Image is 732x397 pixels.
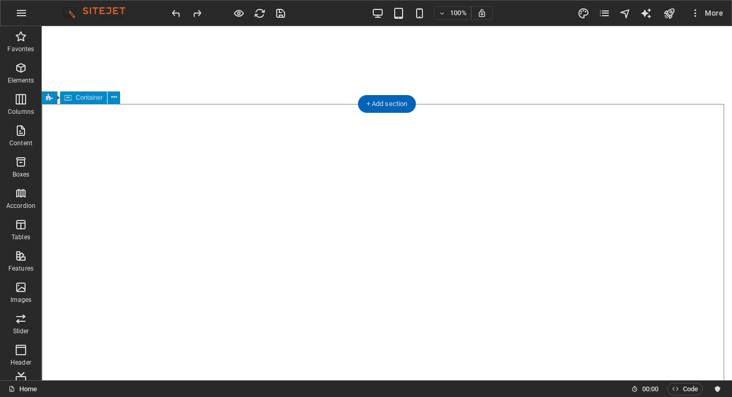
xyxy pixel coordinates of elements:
p: Elements [8,76,34,85]
button: More [686,5,727,21]
h6: Session time [631,383,659,395]
button: text_generator [640,7,653,19]
p: Features [8,264,33,273]
p: Header [10,358,31,367]
button: publish [661,5,678,21]
p: Boxes [13,170,30,179]
button: 100% [434,7,471,19]
i: Design (Ctrl+Alt+Y) [577,7,589,19]
button: pages [598,7,611,19]
p: Accordion [6,202,36,210]
button: navigator [619,7,632,19]
img: Editor Logo [60,7,138,19]
p: Tables [11,233,30,241]
h6: 100% [450,7,467,19]
p: Slider [13,327,29,335]
div: + Add section [358,95,416,113]
button: Click here to leave preview mode and continue editing [232,7,245,19]
i: Navigator [619,7,631,19]
i: Publish [663,7,675,19]
span: Code [672,383,698,395]
button: redo [191,7,203,19]
span: 00 00 [642,383,658,395]
i: On resize automatically adjust zoom level to fit chosen device. [477,8,487,18]
button: Code [667,383,703,395]
span: More [690,8,723,18]
p: Images [10,296,32,304]
button: Usercentrics [711,383,724,395]
button: design [577,7,590,19]
button: reload [253,7,266,19]
p: Columns [8,108,34,116]
span: Container [76,95,103,101]
p: Favorites [7,45,34,53]
a: Click to cancel selection. Double-click to open Pages [8,383,37,395]
p: Content [9,139,32,147]
i: Redo: Add element (Ctrl+Y, ⌘+Y) [191,7,203,19]
span: : [650,385,651,393]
